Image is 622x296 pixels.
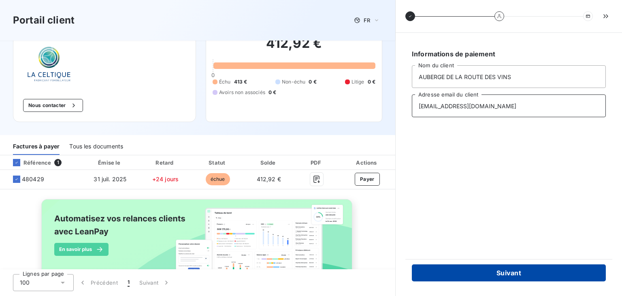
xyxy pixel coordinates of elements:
[412,65,606,88] input: placeholder
[134,274,175,291] button: Suivant
[364,17,370,24] span: FR
[74,274,123,291] button: Précédent
[412,264,606,281] button: Suivant
[34,194,361,294] img: banner
[69,138,123,155] div: Tous les documents
[296,159,338,167] div: PDF
[23,43,75,86] img: Company logo
[141,159,190,167] div: Retard
[341,159,394,167] div: Actions
[94,176,126,182] span: 31 juil. 2025
[83,159,137,167] div: Émise le
[23,99,83,112] button: Nous contacter
[20,279,30,287] span: 100
[13,138,60,155] div: Factures à payer
[123,274,134,291] button: 1
[412,49,606,59] h6: Informations de paiement
[368,78,375,86] span: 0 €
[355,173,380,186] button: Payer
[22,175,44,183] span: 480429
[6,159,51,166] div: Référence
[13,13,75,28] h3: Portail client
[128,279,130,287] span: 1
[206,173,230,185] span: échue
[194,159,242,167] div: Statut
[351,78,364,86] span: Litige
[245,159,292,167] div: Solde
[213,35,375,60] h2: 412,92 €
[211,72,215,78] span: 0
[268,89,276,96] span: 0 €
[234,78,247,86] span: 413 €
[152,176,179,182] span: +24 jours
[309,78,316,86] span: 0 €
[282,78,305,86] span: Non-échu
[219,78,231,86] span: Échu
[412,94,606,117] input: placeholder
[257,176,281,182] span: 412,92 €
[54,159,62,166] span: 1
[219,89,265,96] span: Avoirs non associés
